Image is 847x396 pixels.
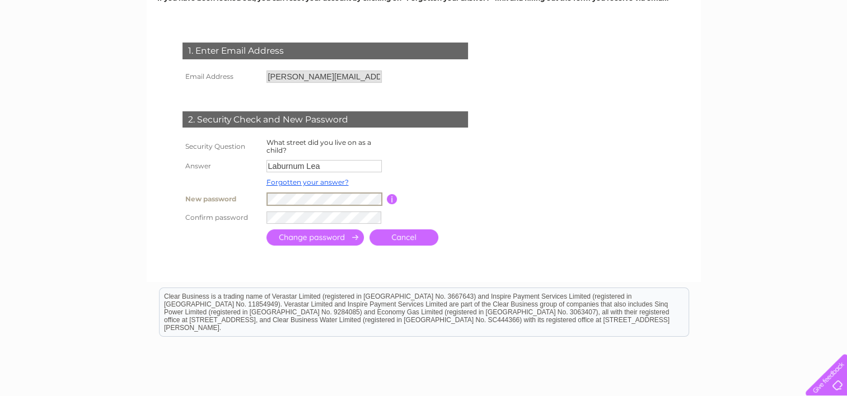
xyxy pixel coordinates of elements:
a: Blog [790,48,806,56]
label: What street did you live on as a child? [266,138,371,154]
th: Security Question [180,136,264,157]
a: Telecoms [750,48,783,56]
div: 1. Enter Email Address [182,43,468,59]
div: Clear Business is a trading name of Verastar Limited (registered in [GEOGRAPHIC_DATA] No. 3667643... [160,6,689,54]
input: Information [387,194,397,204]
a: Contact [813,48,840,56]
img: logo.png [30,29,87,63]
th: New password [180,190,264,209]
a: Water [690,48,712,56]
th: Email Address [180,68,264,86]
a: Cancel [369,229,438,246]
input: Submit [266,229,364,246]
a: 0333 014 3131 [636,6,713,20]
th: Answer [180,157,264,175]
a: Energy [718,48,743,56]
div: 2. Security Check and New Password [182,111,468,128]
th: Confirm password [180,209,264,227]
a: Forgotten your answer? [266,178,349,186]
